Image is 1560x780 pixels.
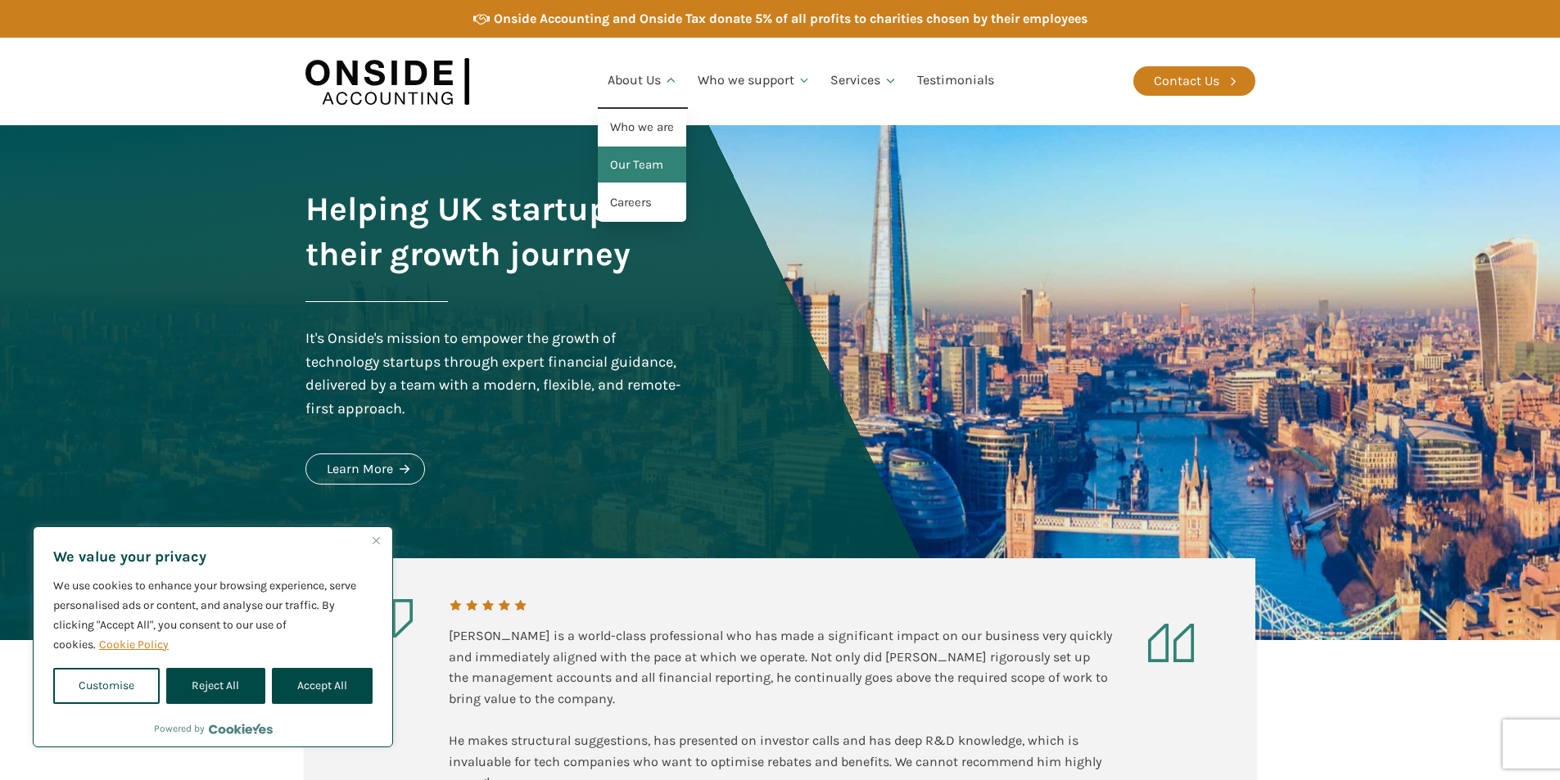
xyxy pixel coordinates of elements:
[598,53,688,109] a: About Us
[209,724,273,734] a: Visit CookieYes website
[598,184,686,222] a: Careers
[53,668,160,704] button: Customise
[272,668,373,704] button: Accept All
[305,187,685,277] h1: Helping UK startups on their growth journey
[98,637,170,652] a: Cookie Policy
[53,547,373,566] p: We value your privacy
[688,53,821,109] a: Who we support
[305,327,685,421] div: It's Onside's mission to empower the growth of technology startups through expert financial guida...
[1133,66,1255,96] a: Contact Us
[154,720,273,737] div: Powered by
[598,147,686,184] a: Our Team
[166,668,265,704] button: Reject All
[907,53,1004,109] a: Testimonials
[821,53,907,109] a: Services
[53,576,373,655] p: We use cookies to enhance your browsing experience, serve personalised ads or content, and analys...
[1154,70,1219,92] div: Contact Us
[598,109,686,147] a: Who we are
[33,526,393,747] div: We value your privacy
[327,458,393,480] div: Learn More
[305,453,425,485] a: Learn More
[366,530,386,550] button: Close
[305,50,469,113] img: Onside Accounting
[373,537,380,544] img: Close
[494,8,1087,29] div: Onside Accounting and Onside Tax donate 5% of all profits to charities chosen by their employees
